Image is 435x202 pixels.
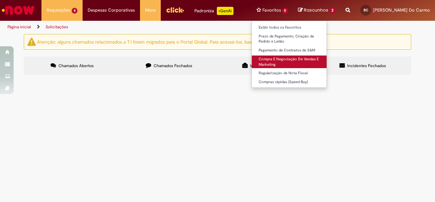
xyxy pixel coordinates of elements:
a: Regularização de Nota Fiscal [252,69,327,77]
span: More [145,7,156,14]
span: BC [364,8,368,12]
span: 2 [329,7,335,14]
img: ServiceNow [1,3,36,17]
a: Solicitações [46,24,68,30]
span: 5 [282,8,288,14]
span: Incidentes Fechados [347,63,386,68]
a: Exibir todos os Favoritos [252,24,327,31]
span: Favoritos [262,7,281,14]
ul: Favoritos [251,20,327,88]
img: click_logo_yellow_360x200.png [166,5,184,15]
span: Despesas Corporativas [88,7,135,14]
a: Página inicial [7,24,31,30]
a: Compras rápidas (Speed Buy) [252,78,327,86]
span: Rascunhos [304,7,328,13]
div: Padroniza [194,7,233,15]
a: Compra E Negociação De Vendas E Marketing [252,56,327,68]
span: 8 [72,8,77,14]
span: [PERSON_NAME] Do Carmo [373,7,430,13]
ul: Trilhas de página [5,21,285,33]
a: Prazo de Pagamento, Criação de Pedido e Leilão [252,33,327,45]
a: Pagamento de Contratos de S&M [252,47,327,54]
span: Chamados Abertos [58,63,94,68]
p: +GenAi [217,7,233,15]
ng-bind-html: Atenção: alguns chamados relacionados a T.I foram migrados para o Portal Global. Para acessá-los,... [37,38,278,45]
span: Chamados Fechados [154,63,192,68]
span: Incidentes em aberto [250,63,290,68]
span: Requisições [47,7,70,14]
a: Rascunhos [298,7,335,14]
